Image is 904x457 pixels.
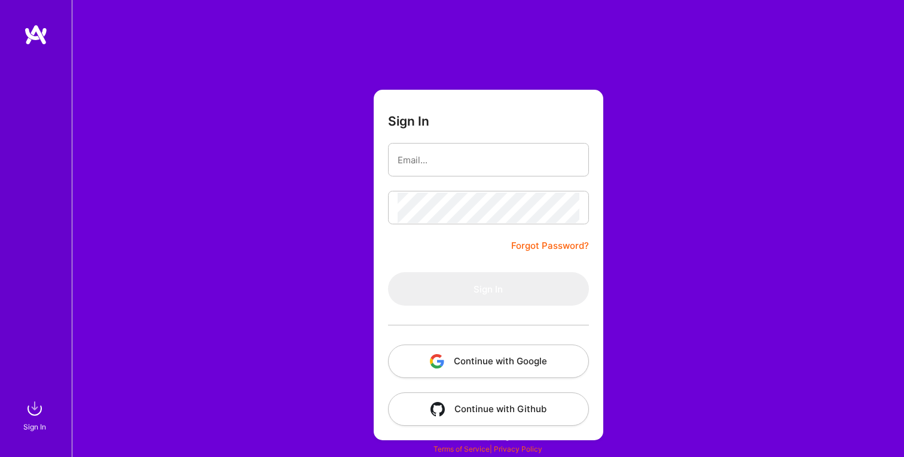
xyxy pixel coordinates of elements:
img: logo [24,24,48,45]
h3: Sign In [388,114,429,129]
img: icon [430,402,445,416]
a: Terms of Service [433,444,490,453]
button: Sign In [388,272,589,306]
img: sign in [23,397,47,421]
div: Sign In [23,421,46,433]
img: icon [430,354,444,368]
div: © 2025 ATeams Inc., All rights reserved. [72,421,904,451]
button: Continue with Google [388,345,589,378]
input: Email... [398,145,579,175]
span: | [433,444,542,453]
a: sign inSign In [25,397,47,433]
button: Continue with Github [388,392,589,426]
a: Privacy Policy [494,444,542,453]
a: Forgot Password? [511,239,589,253]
